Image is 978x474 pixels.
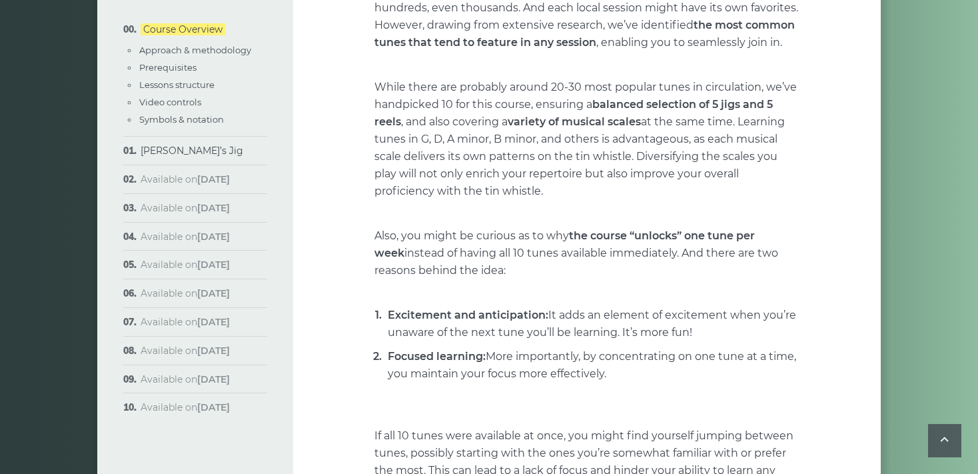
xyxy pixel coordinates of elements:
strong: [DATE] [197,202,230,214]
li: More importantly, by concentrating on one tune at a time, you maintain your focus more effectively. [384,348,799,383]
strong: Excitement and anticipation: [388,309,548,321]
strong: [DATE] [197,231,230,243]
a: Approach & methodology [139,45,251,55]
span: Available on [141,316,230,328]
span: Available on [141,401,230,413]
a: [PERSON_NAME]’s Jig [141,145,243,157]
span: Available on [141,231,230,243]
p: Also, you might be curious as to why instead of having all 10 tunes available immediately. And th... [374,227,799,279]
strong: [DATE] [197,173,230,185]
span: Available on [141,202,230,214]
strong: Focused learning: [388,350,486,363]
a: Prerequisites [139,62,197,73]
span: Available on [141,373,230,385]
a: Course Overview [141,23,225,35]
p: While there are probably around 20-30 most popular tunes in circulation, we’ve handpicked 10 for ... [374,79,799,200]
li: It adds an element of excitement when you’re unaware of the next tune you’ll be learning. It’s mo... [384,307,799,341]
span: Available on [141,173,230,185]
strong: [DATE] [197,401,230,413]
strong: [DATE] [197,373,230,385]
a: Lessons structure [139,79,215,90]
a: Video controls [139,97,201,107]
strong: [DATE] [197,345,230,357]
span: Available on [141,287,230,299]
strong: variety of musical scales [508,115,641,128]
strong: [DATE] [197,287,230,299]
strong: [DATE] [197,316,230,328]
strong: [DATE] [197,259,230,271]
span: Available on [141,259,230,271]
a: Symbols & notation [139,114,224,125]
span: Available on [141,345,230,357]
strong: the course “unlocks” one tune per week [374,229,755,259]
